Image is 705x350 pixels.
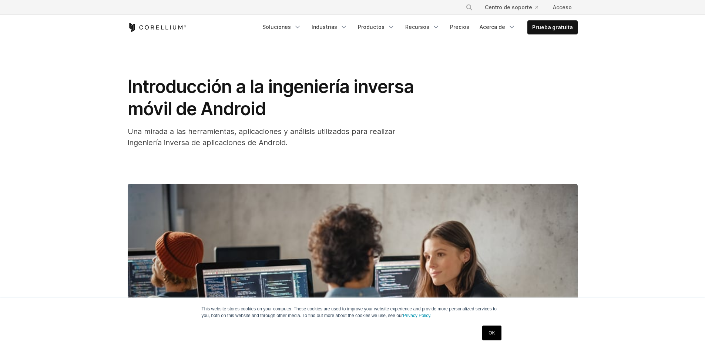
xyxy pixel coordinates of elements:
a: Privacy Policy. [403,313,432,318]
font: Acceso [553,4,572,10]
button: Buscar [463,1,476,14]
font: Introducción a la ingeniería inversa móvil de Android [128,76,414,120]
font: Industrias [312,24,337,30]
div: Menú de navegación [457,1,578,14]
font: Acerca de [480,24,505,30]
div: Menú de navegación [258,20,578,34]
font: Recursos [405,24,429,30]
p: This website stores cookies on your computer. These cookies are used to improve your website expe... [202,306,504,319]
font: Soluciones [262,24,291,30]
font: Precios [450,24,469,30]
a: OK [482,326,501,340]
font: Productos [358,24,385,30]
font: Una mirada a las herramientas, aplicaciones y análisis utilizados para realizar ingeniería invers... [128,127,395,147]
font: Centro de soporte [485,4,532,10]
a: Inicio de Corellium [128,23,187,32]
font: Prueba gratuita [532,24,573,30]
